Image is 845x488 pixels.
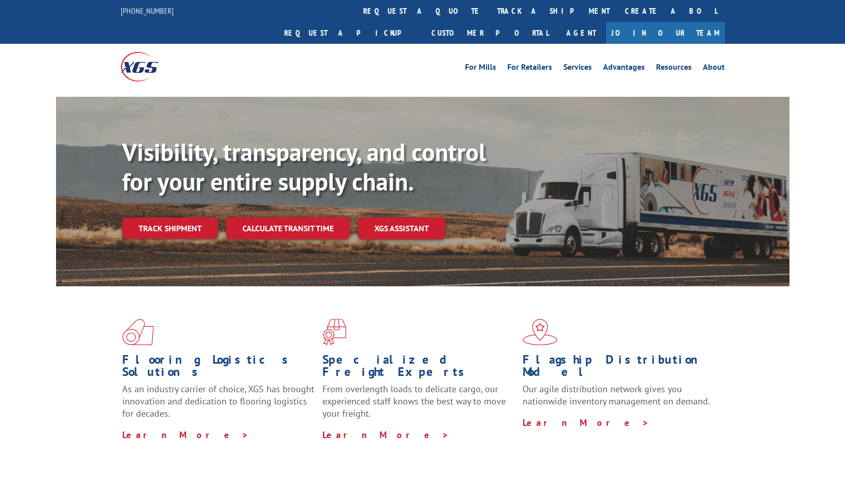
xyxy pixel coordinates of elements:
[703,63,725,74] a: About
[523,319,558,345] img: xgs-icon-flagship-distribution-model-red
[603,63,645,74] a: Advantages
[563,63,592,74] a: Services
[322,429,449,441] a: Learn More >
[358,218,445,239] a: XGS ASSISTANT
[226,218,350,239] a: Calculate transit time
[606,22,725,44] a: Join Our Team
[322,319,346,345] img: xgs-icon-focused-on-flooring-red
[523,383,710,407] span: Our agile distribution network gives you nationwide inventory management on demand.
[122,429,249,441] a: Learn More >
[121,6,174,16] a: [PHONE_NUMBER]
[656,63,692,74] a: Resources
[122,383,314,419] span: As an industry carrier of choice, XGS has brought innovation and dedication to flooring logistics...
[523,354,715,383] h1: Flagship Distribution Model
[465,63,496,74] a: For Mills
[523,417,649,428] a: Learn More >
[556,22,606,44] a: Agent
[122,319,154,345] img: xgs-icon-total-supply-chain-intelligence-red
[322,383,515,428] p: From overlength loads to delicate cargo, our experienced staff knows the best way to move your fr...
[122,354,315,383] h1: Flooring Logistics Solutions
[507,63,552,74] a: For Retailers
[122,218,218,239] a: Track shipment
[424,22,556,44] a: Customer Portal
[277,22,424,44] a: Request a pickup
[122,136,486,197] b: Visibility, transparency, and control for your entire supply chain.
[322,354,515,383] h1: Specialized Freight Experts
